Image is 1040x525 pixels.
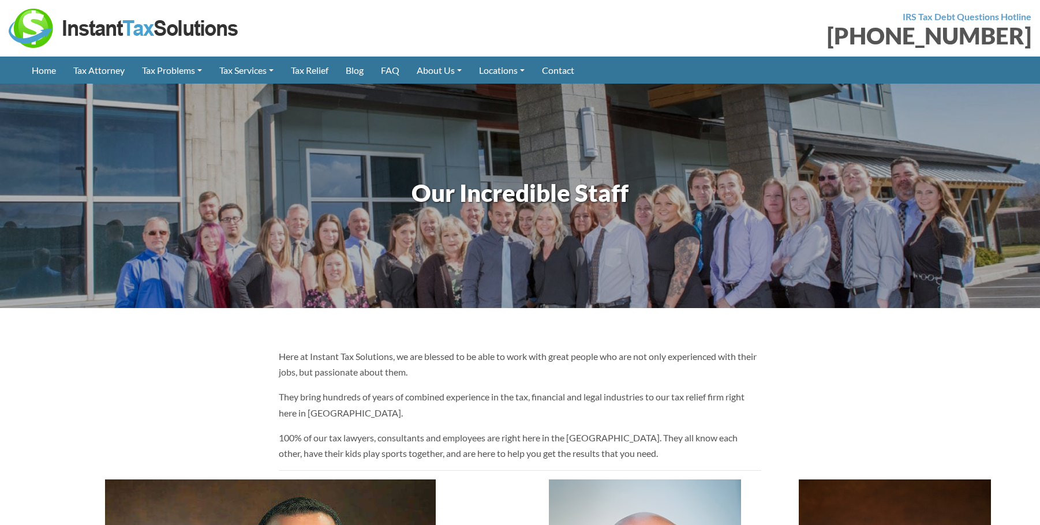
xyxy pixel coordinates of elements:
[279,348,761,380] p: Here at Instant Tax Solutions, we are blessed to be able to work with great people who are not on...
[408,57,470,84] a: About Us
[65,57,133,84] a: Tax Attorney
[903,11,1031,22] strong: IRS Tax Debt Questions Hotline
[9,21,240,32] a: Instant Tax Solutions Logo
[133,57,211,84] a: Tax Problems
[279,430,761,461] p: 100% of our tax lawyers, consultants and employees are right here in the [GEOGRAPHIC_DATA]. They ...
[29,176,1011,210] h1: Our Incredible Staff
[470,57,533,84] a: Locations
[372,57,408,84] a: FAQ
[529,24,1031,47] div: [PHONE_NUMBER]
[9,9,240,48] img: Instant Tax Solutions Logo
[23,57,65,84] a: Home
[279,389,761,420] p: They bring hundreds of years of combined experience in the tax, financial and legal industries to...
[211,57,282,84] a: Tax Services
[282,57,337,84] a: Tax Relief
[533,57,583,84] a: Contact
[337,57,372,84] a: Blog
